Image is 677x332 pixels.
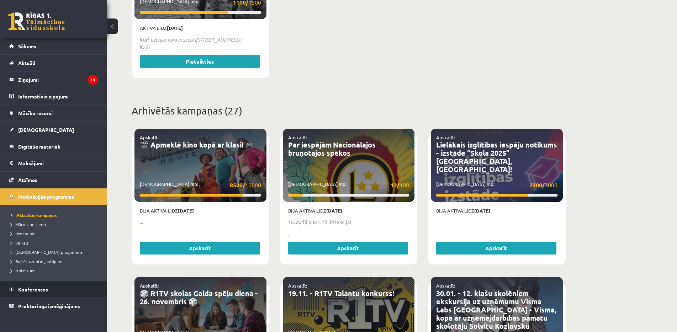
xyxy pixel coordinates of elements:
[140,134,159,140] a: Apskatīt:
[140,207,261,214] p: Bija aktīva līdz
[326,208,342,214] strong: [DATE]
[529,181,557,189] span: 3000
[11,221,100,227] a: Mācies un ziedo
[18,110,53,116] span: Mācību resursi
[230,181,245,189] strong: 8500/
[9,71,98,88] a: Ziņojumi13
[11,267,100,274] a: Noteikumi
[288,230,409,237] p: ...
[11,230,100,237] a: Uzdevumi
[140,55,260,68] a: Pieteikties
[11,212,57,218] span: Aktuālās kampaņas
[11,268,36,273] span: Noteikumi
[9,298,98,314] a: Proktoringa izmēģinājums
[18,143,60,150] span: Digitālie materiāli
[178,208,194,214] strong: [DATE]
[140,25,261,32] p: Aktīva līdz
[18,193,74,200] span: Motivācijas programma
[11,249,83,255] span: [DEMOGRAPHIC_DATA] programma
[8,12,65,30] a: Rīgas 1. Tālmācības vidusskola
[140,181,261,189] p: [DEMOGRAPHIC_DATA] mp:
[11,258,62,264] span: Biežāk uzdotie jautājumi
[140,283,159,289] a: Apskatīt:
[474,208,490,214] strong: [DATE]
[391,181,409,189] span: 100
[9,88,98,105] a: Informatīvie ziņojumi
[11,231,34,236] span: Uzdevumi
[288,207,409,214] p: Bija aktīva līdz
[140,242,260,255] a: Apskatīt
[18,60,35,66] span: Aktuāli
[288,289,394,298] a: 19.11. - R1TV Talantu konkurss!
[288,181,409,189] p: [DEMOGRAPHIC_DATA] mp:
[18,43,36,49] span: Sākums
[11,221,46,227] span: Mācies un ziedo
[11,240,28,246] span: Veikals
[18,286,48,293] span: Konferences
[9,38,98,54] a: Sākums
[140,44,150,50] strong: Kad?
[288,283,307,289] a: Apskatīt:
[18,88,98,105] legend: Informatīvie ziņojumi
[436,134,455,140] a: Apskatīt:
[11,212,100,218] a: Aktuālās kampaņas
[288,140,376,157] a: Par iespējām Nacionālajos bruņotajos spēkos
[132,103,566,118] p: Arhivētās kampaņas (27)
[9,188,98,205] a: Motivācijas programma
[18,177,37,183] span: Atzīmes
[391,181,400,189] strong: 12/
[230,181,261,189] span: 10000
[167,25,183,31] strong: [DATE]
[9,105,98,121] a: Mācību resursi
[18,71,98,88] legend: Ziņojumi
[18,303,80,309] span: Proktoringa izmēģinājums
[436,207,557,214] p: Bija aktīva līdz
[288,219,351,225] strong: 16. aprīlī plkst. 12.00 lekcija!
[11,249,100,255] a: [DEMOGRAPHIC_DATA] programma
[150,36,241,43] em: Latvijas kara muzejā ([STREET_ADDRESS])
[288,134,307,140] a: Apskatīt:
[529,181,545,189] strong: 2300/
[9,122,98,138] a: [DEMOGRAPHIC_DATA]
[436,242,556,255] a: Apskatīt
[18,127,74,133] span: [DEMOGRAPHIC_DATA]
[18,155,98,171] legend: Maksājumi
[436,140,557,174] a: Lielākais izglītības iespēju notikums - izstāde “Skola 2025” [GEOGRAPHIC_DATA], [GEOGRAPHIC_DATA]!
[9,281,98,298] a: Konferences
[9,172,98,188] a: Atzīmes
[140,36,149,43] strong: Kur?
[11,258,100,264] a: Biežāk uzdotie jautājumi
[436,283,455,289] a: Apskatīt:
[140,218,261,226] p: ...
[9,155,98,171] a: Maksājumi
[288,242,408,255] a: Apskatīt
[88,75,98,85] i: 13
[9,138,98,155] a: Digitālie materiāli
[436,289,556,331] a: 30.01. - 12. klašu skolēniem ekskursija uz uzņēmumu Visma Labs [GEOGRAPHIC_DATA] - Visma, kopā ar...
[140,289,258,306] a: 🎲 R1TV skolas Galda spēļu diena - 26. novembris 🎲
[11,240,100,246] a: Veikals
[436,181,557,189] p: [DEMOGRAPHIC_DATA] mp:
[140,140,254,149] a: 🎬 Apmeklē kino kopā ar klasi! 🎮
[9,55,98,71] a: Aktuāli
